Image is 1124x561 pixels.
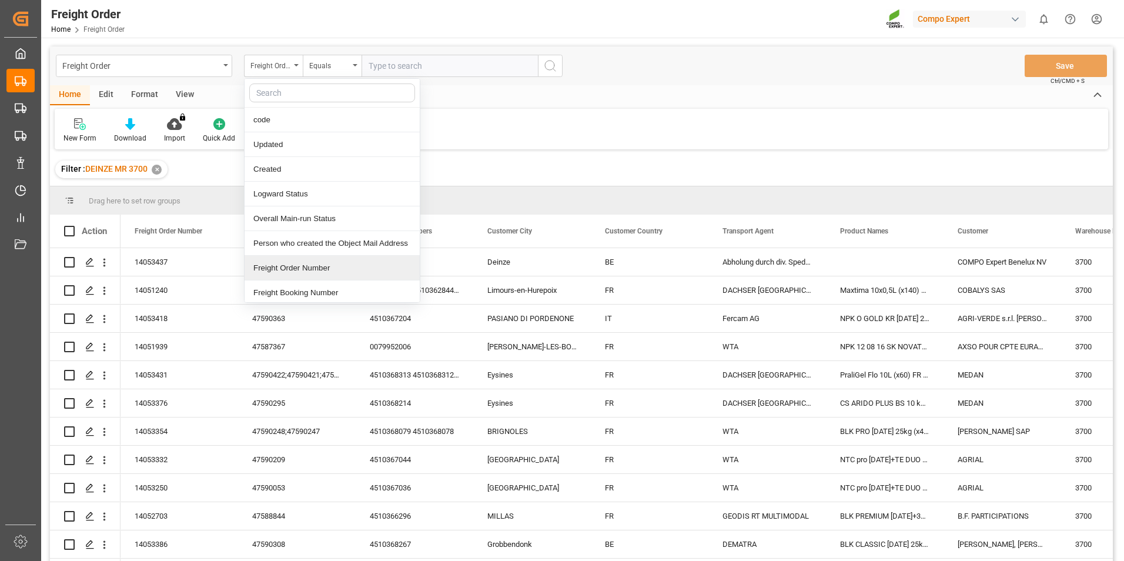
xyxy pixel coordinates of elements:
[121,418,238,445] div: 14053354
[85,164,148,173] span: DEINZE MR 3700
[245,157,420,182] div: Created
[238,474,356,502] div: 47590053
[826,276,944,304] div: Maxtima 10x0,5L (x140) FRFLO T PERM [DATE] 600kg BBNUS PREMIUM BIO (2024) 10L(x60) PL,FR*PD
[61,164,85,173] span: Filter :
[886,9,905,29] img: Screenshot%202023-09-29%20at%2010.02.21.png_1712312052.png
[121,389,238,417] div: 14053376
[944,361,1061,389] div: MEDAN
[473,530,591,558] div: Grobbendonk
[356,446,473,473] div: 4510367044
[708,333,826,360] div: WTA
[250,58,290,71] div: Freight Order Number
[826,333,944,360] div: NPK 12 08 16 SK NOVATEC;NPK 12 08 16 SK NOVATEC 6
[356,474,473,502] div: 4510367036
[1057,6,1083,32] button: Help Center
[135,227,202,235] span: Freight Order Number
[826,361,944,389] div: PraliGel Flo 10L (x60) FR *PDCS ARIDO PLUS BS 10 kg (x40) FR, DACHBFL Top-N SL 20L (x48) DE,FR *P...
[708,361,826,389] div: DACHSER [GEOGRAPHIC_DATA] N.V./S.A
[114,133,146,143] div: Download
[303,55,362,77] button: open menu
[121,276,238,304] div: 14051240
[121,361,238,389] div: 14053431
[50,418,121,446] div: Press SPACE to select this row.
[121,333,238,360] div: 14051939
[538,55,563,77] button: search button
[944,248,1061,276] div: COMPO Expert Benelux NV
[591,333,708,360] div: FR
[826,474,944,502] div: NTC pro [DATE]+TE DUO 600kg BB
[152,165,162,175] div: ✕
[826,418,944,445] div: BLK PRO [DATE] 25kg (x40) INT
[473,333,591,360] div: [PERSON_NAME]-LES-BOULOC
[913,11,1026,28] div: Compo Expert
[591,418,708,445] div: FR
[708,389,826,417] div: DACHSER [GEOGRAPHIC_DATA] N.V./S.A
[238,361,356,389] div: 47590422;47590421;47590420;47590423
[121,305,238,332] div: 14053418
[245,108,420,132] div: code
[944,446,1061,473] div: AGRIAL
[238,389,356,417] div: 47590295
[362,55,538,77] input: Type to search
[356,389,473,417] div: 4510368214
[605,227,663,235] span: Customer Country
[944,389,1061,417] div: MEDAN
[238,502,356,530] div: 47588844
[473,389,591,417] div: Eysines
[50,305,121,333] div: Press SPACE to select this row.
[356,305,473,332] div: 4510367204
[238,446,356,473] div: 47590209
[245,231,420,256] div: Person who created the Object Mail Address
[90,85,122,105] div: Edit
[50,333,121,361] div: Press SPACE to select this row.
[944,333,1061,360] div: AXSO POUR CPTE EURALIS CEREALES
[245,206,420,231] div: Overall Main-run Status
[82,226,107,236] div: Action
[958,227,988,235] span: Customer
[826,530,944,558] div: BLK CLASSIC [DATE] 25kg(x40)D,EN,PL,FNL
[473,418,591,445] div: BRIGNOLES
[591,248,708,276] div: BE
[245,280,420,305] div: Freight Booking Number
[591,361,708,389] div: FR
[51,25,71,34] a: Home
[913,8,1031,30] button: Compo Expert
[356,418,473,445] div: 4510368079 4510368078
[487,227,532,235] span: Customer City
[50,248,121,276] div: Press SPACE to select this row.
[708,305,826,332] div: Fercam AG
[56,55,232,77] button: open menu
[356,333,473,360] div: 0079952006
[1025,55,1107,77] button: Save
[309,58,349,71] div: Equals
[122,85,167,105] div: Format
[826,305,944,332] div: NPK O GOLD KR [DATE] 25kg (x60) IT;NPK O GOLD KR [DATE] 600kg BB IT
[238,333,356,360] div: 47587367
[591,530,708,558] div: BE
[245,182,420,206] div: Logward Status
[50,474,121,502] div: Press SPACE to select this row.
[591,305,708,332] div: IT
[591,474,708,502] div: FR
[121,502,238,530] div: 14052703
[944,474,1061,502] div: AGRIAL
[249,84,415,102] input: Search
[50,361,121,389] div: Press SPACE to select this row.
[708,446,826,473] div: WTA
[708,502,826,530] div: GEODIS RT MULTIMODAL
[245,256,420,280] div: Freight Order Number
[944,502,1061,530] div: B.F. PARTICIPATIONS
[50,276,121,305] div: Press SPACE to select this row.
[50,389,121,418] div: Press SPACE to select this row.
[591,502,708,530] div: FR
[591,389,708,417] div: FR
[591,276,708,304] div: FR
[826,446,944,473] div: NTC pro [DATE]+TE DUO 600kg BB
[238,418,356,445] div: 47590248;47590247
[708,248,826,276] div: Abholung durch div. Spediteure
[944,305,1061,332] div: AGRI-VERDE s.r.l. [PERSON_NAME][GEOGRAPHIC_DATA]
[50,85,90,105] div: Home
[63,133,96,143] div: New Form
[473,502,591,530] div: MILLAS
[238,305,356,332] div: 47590363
